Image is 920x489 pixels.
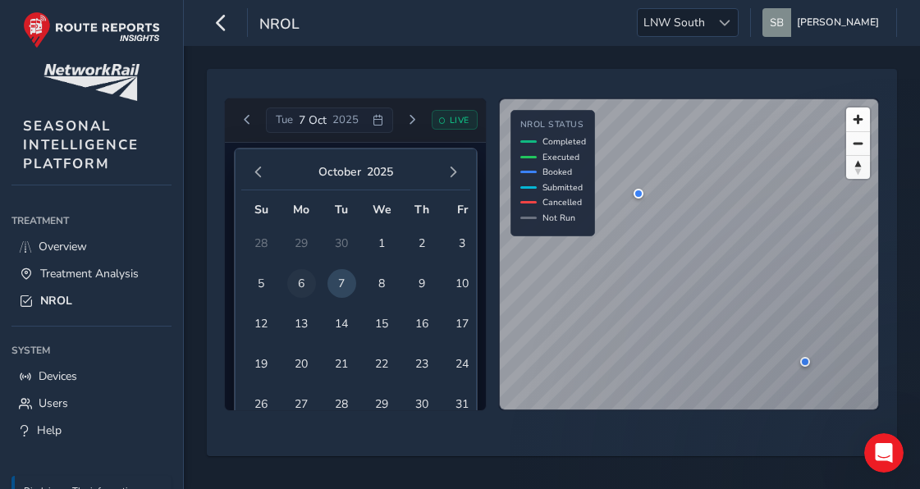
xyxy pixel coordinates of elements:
[287,390,316,418] span: 27
[448,269,477,298] span: 10
[332,112,359,127] span: 2025
[40,266,139,281] span: Treatment Analysis
[335,202,348,217] span: Tu
[542,212,575,224] span: Not Run
[299,112,327,128] span: 7 Oct
[797,8,879,37] span: [PERSON_NAME]
[408,350,437,378] span: 23
[327,390,356,418] span: 28
[762,8,791,37] img: diamond-layout
[408,229,437,258] span: 2
[259,14,300,37] span: NROL
[39,368,77,384] span: Devices
[373,202,391,217] span: We
[864,433,904,473] iframe: Intercom live chat
[542,181,583,194] span: Submitted
[39,395,68,411] span: Users
[368,309,396,338] span: 15
[448,229,477,258] span: 3
[408,390,437,418] span: 30
[23,117,139,173] span: SEASONAL INTELLIGENCE PLATFORM
[327,269,356,298] span: 7
[500,99,878,409] canvas: Map
[11,390,172,417] a: Users
[247,309,276,338] span: 12
[43,64,140,101] img: customer logo
[408,269,437,298] span: 9
[11,287,172,314] a: NROL
[39,239,87,254] span: Overview
[367,164,393,180] button: 2025
[327,309,356,338] span: 14
[448,309,477,338] span: 17
[11,417,172,444] a: Help
[638,9,711,36] span: LNW South
[37,423,62,438] span: Help
[368,269,396,298] span: 8
[287,309,316,338] span: 13
[368,350,396,378] span: 22
[11,363,172,390] a: Devices
[11,208,172,233] div: Treatment
[318,164,361,180] button: October
[23,11,160,48] img: rr logo
[408,309,437,338] span: 16
[11,260,172,287] a: Treatment Analysis
[520,120,586,130] h4: NROL Status
[450,114,469,126] span: LIVE
[368,229,396,258] span: 1
[457,202,468,217] span: Fr
[542,196,582,208] span: Cancelled
[293,202,309,217] span: Mo
[448,390,477,418] span: 31
[287,269,316,298] span: 6
[234,110,261,130] button: Previous day
[247,350,276,378] span: 19
[414,202,429,217] span: Th
[542,151,579,163] span: Executed
[276,112,293,127] span: Tue
[846,131,870,155] button: Zoom out
[448,350,477,378] span: 24
[846,107,870,131] button: Zoom in
[40,293,72,308] span: NROL
[762,8,885,37] button: [PERSON_NAME]
[368,390,396,418] span: 29
[11,233,172,260] a: Overview
[287,350,316,378] span: 20
[11,338,172,363] div: System
[327,350,356,378] span: 21
[247,390,276,418] span: 26
[254,202,268,217] span: Su
[846,155,870,179] button: Reset bearing to north
[542,166,572,178] span: Booked
[542,135,586,148] span: Completed
[247,269,276,298] span: 5
[399,110,426,130] button: Next day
